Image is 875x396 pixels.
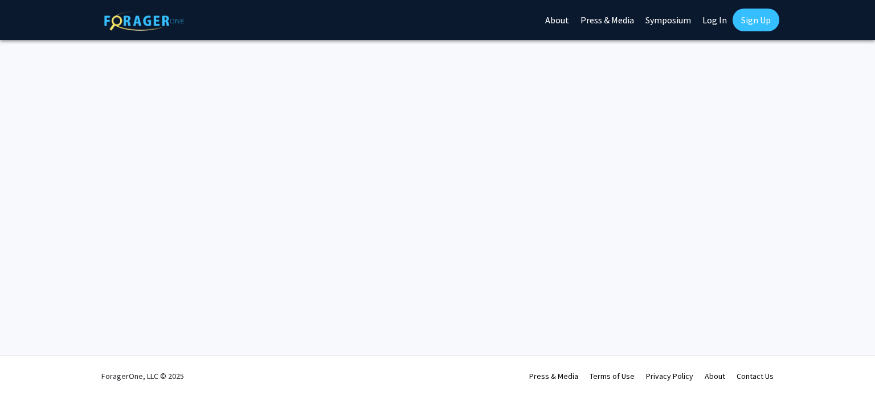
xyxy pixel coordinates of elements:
[101,356,184,396] div: ForagerOne, LLC © 2025
[590,371,635,381] a: Terms of Use
[733,9,779,31] a: Sign Up
[646,371,693,381] a: Privacy Policy
[737,371,774,381] a: Contact Us
[529,371,578,381] a: Press & Media
[104,11,184,31] img: ForagerOne Logo
[705,371,725,381] a: About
